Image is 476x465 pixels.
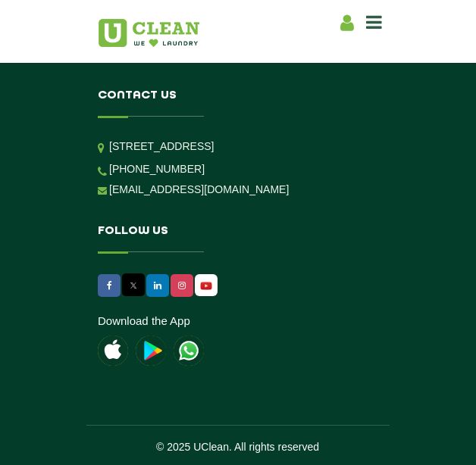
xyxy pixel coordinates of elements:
img: UClean Laundry and Dry Cleaning [196,278,216,294]
img: UClean Laundry and Dry Cleaning [174,335,204,366]
img: apple-icon.png [98,335,128,366]
a: [EMAIL_ADDRESS][DOMAIN_NAME] [109,183,289,195]
h4: Follow us [98,225,378,252]
h4: Contact us [98,89,378,117]
p: © 2025 UClean. All rights reserved [97,441,378,453]
img: playstoreicon.png [136,335,166,366]
img: UClean Laundry and Dry Cleaning [99,19,199,47]
a: Download the App [98,314,190,327]
p: [STREET_ADDRESS] [109,138,378,155]
a: [PHONE_NUMBER] [109,163,205,175]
